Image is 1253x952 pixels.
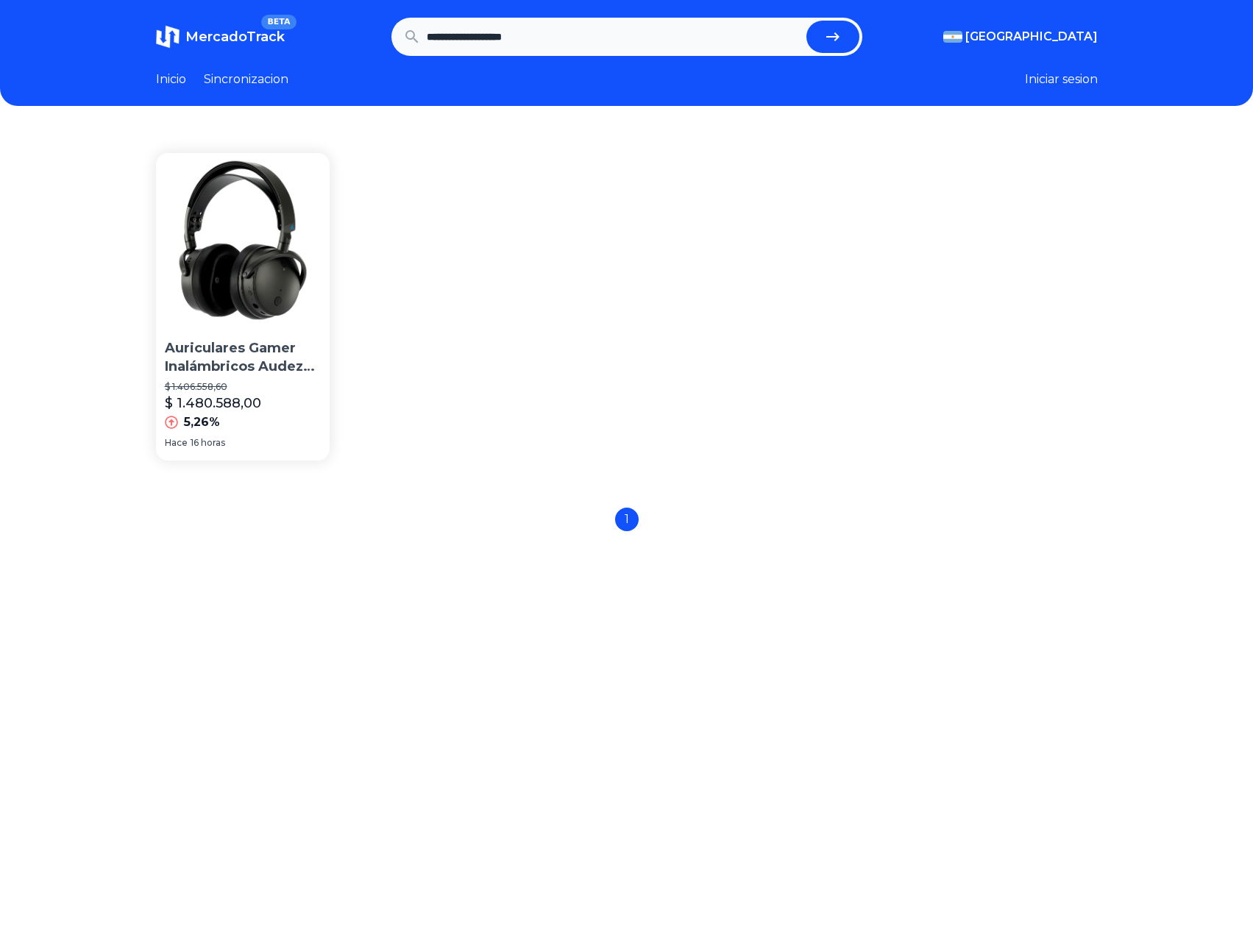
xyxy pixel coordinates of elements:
span: MercadoTrack [185,29,285,45]
span: 16 horas [191,437,225,449]
a: Inicio [156,71,186,88]
span: BETA [261,15,296,29]
p: 5,26% [184,413,220,431]
a: Sincronizacion [204,71,288,88]
img: MercadoTrack [156,25,180,49]
p: $ 1.406.558,60 [165,381,322,393]
a: MercadoTrackBETA [156,25,285,49]
p: Auriculares Gamer Inalámbricos Audeze Gamer [PERSON_NAME] 208-mw-1120-01 Negro Con [PERSON_NAME] Led [165,339,322,376]
img: Auriculares Gamer Inalámbricos Audeze Gamer Maxwell 208-mw-1120-01 Negro Con Luz Led [156,153,330,327]
p: $ 1.480.588,00 [165,393,261,413]
img: Argentina [943,31,962,43]
button: [GEOGRAPHIC_DATA] [943,28,1098,46]
button: Iniciar sesion [1025,71,1098,88]
a: Auriculares Gamer Inalámbricos Audeze Gamer Maxwell 208-mw-1120-01 Negro Con Luz LedAuriculares G... [156,153,330,461]
span: [GEOGRAPHIC_DATA] [965,28,1098,46]
span: Hace [165,437,188,449]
